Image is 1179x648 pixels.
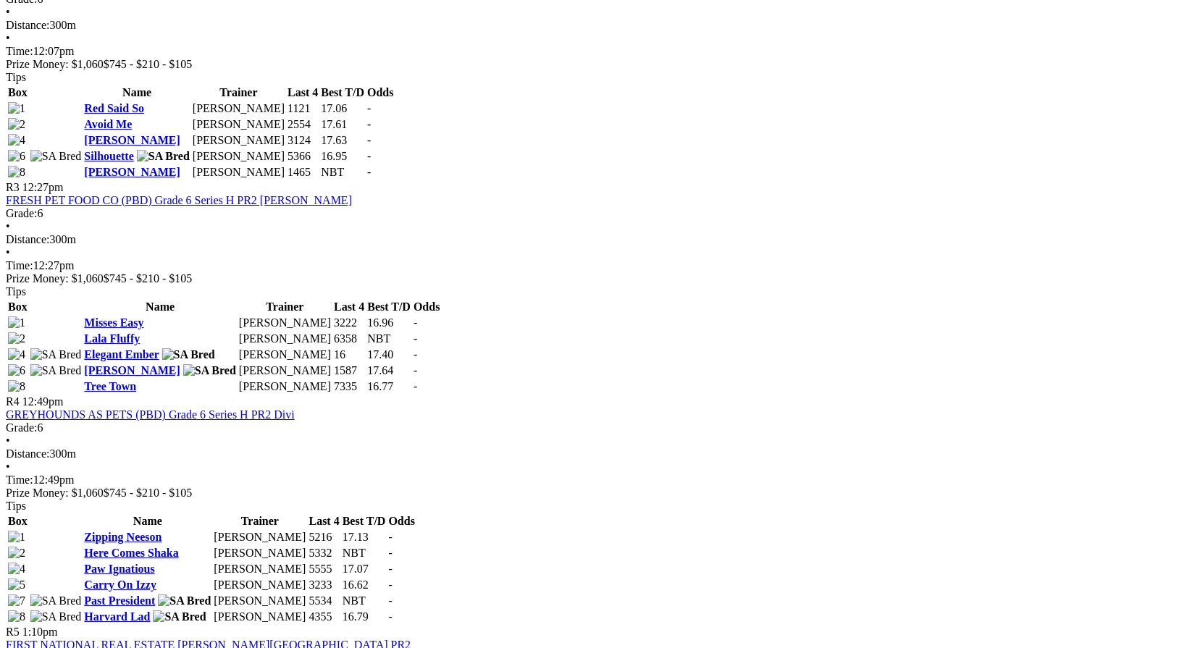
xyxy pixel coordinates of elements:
[8,610,25,623] img: 8
[83,85,190,100] th: Name
[414,348,417,361] span: -
[84,102,144,114] a: Red Said So
[333,316,365,330] td: 3222
[333,363,365,378] td: 1587
[83,514,211,529] th: Name
[6,487,1173,500] div: Prize Money: $1,060
[30,150,82,163] img: SA Bred
[162,348,215,361] img: SA Bred
[238,332,332,346] td: [PERSON_NAME]
[238,316,332,330] td: [PERSON_NAME]
[84,531,161,543] a: Zipping Neeson
[367,118,371,130] span: -
[6,71,26,83] span: Tips
[84,316,143,329] a: Misses Easy
[8,364,25,377] img: 6
[308,514,340,529] th: Last 4
[213,562,306,576] td: [PERSON_NAME]
[342,514,387,529] th: Best T/D
[8,563,25,576] img: 4
[6,421,38,434] span: Grade:
[6,19,1173,32] div: 300m
[22,181,64,193] span: 12:27pm
[342,578,387,592] td: 16.62
[333,300,365,314] th: Last 4
[388,547,392,559] span: -
[213,514,306,529] th: Trainer
[6,447,1173,460] div: 300m
[320,85,365,100] th: Best T/D
[213,578,306,592] td: [PERSON_NAME]
[213,610,306,624] td: [PERSON_NAME]
[22,626,58,638] span: 1:10pm
[6,408,295,421] a: GREYHOUNDS AS PETS (PBD) Grade 6 Series H PR2 Divi
[6,395,20,408] span: R4
[84,332,140,345] a: Lala Fluffy
[30,364,82,377] img: SA Bred
[6,207,38,219] span: Grade:
[366,85,394,100] th: Odds
[238,363,332,378] td: [PERSON_NAME]
[6,181,20,193] span: R3
[6,220,10,232] span: •
[6,259,33,272] span: Time:
[6,421,1173,434] div: 6
[6,194,352,206] a: FRESH PET FOOD CO (PBD) Grade 6 Series H PR2 [PERSON_NAME]
[320,101,365,116] td: 17.06
[388,594,392,607] span: -
[366,379,411,394] td: 16.77
[22,395,64,408] span: 12:49pm
[8,150,25,163] img: 6
[192,117,285,132] td: [PERSON_NAME]
[30,610,82,623] img: SA Bred
[84,348,159,361] a: Elegant Ember
[8,300,28,313] span: Box
[6,626,20,638] span: R5
[8,102,25,115] img: 1
[6,246,10,258] span: •
[8,578,25,592] img: 5
[333,379,365,394] td: 7335
[8,348,25,361] img: 4
[8,86,28,98] span: Box
[213,546,306,560] td: [PERSON_NAME]
[6,500,26,512] span: Tips
[8,166,25,179] img: 8
[6,447,49,460] span: Distance:
[6,19,49,31] span: Distance:
[366,316,411,330] td: 16.96
[238,300,332,314] th: Trainer
[387,514,415,529] th: Odds
[137,150,190,163] img: SA Bred
[342,562,387,576] td: 17.07
[84,610,150,623] a: Harvard Lad
[84,547,178,559] a: Here Comes Shaka
[192,165,285,180] td: [PERSON_NAME]
[414,364,417,376] span: -
[84,118,132,130] a: Avoid Me
[192,149,285,164] td: [PERSON_NAME]
[238,379,332,394] td: [PERSON_NAME]
[287,165,319,180] td: 1465
[213,530,306,544] td: [PERSON_NAME]
[342,530,387,544] td: 17.13
[84,150,133,162] a: Silhouette
[320,149,365,164] td: 16.95
[388,531,392,543] span: -
[320,165,365,180] td: NBT
[366,363,411,378] td: 17.64
[367,166,371,178] span: -
[192,101,285,116] td: [PERSON_NAME]
[8,134,25,147] img: 4
[6,474,33,486] span: Time:
[6,32,10,44] span: •
[366,348,411,362] td: 17.40
[6,434,10,447] span: •
[83,300,237,314] th: Name
[342,594,387,608] td: NBT
[388,563,392,575] span: -
[84,594,155,607] a: Past President
[6,207,1173,220] div: 6
[367,150,371,162] span: -
[153,610,206,623] img: SA Bred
